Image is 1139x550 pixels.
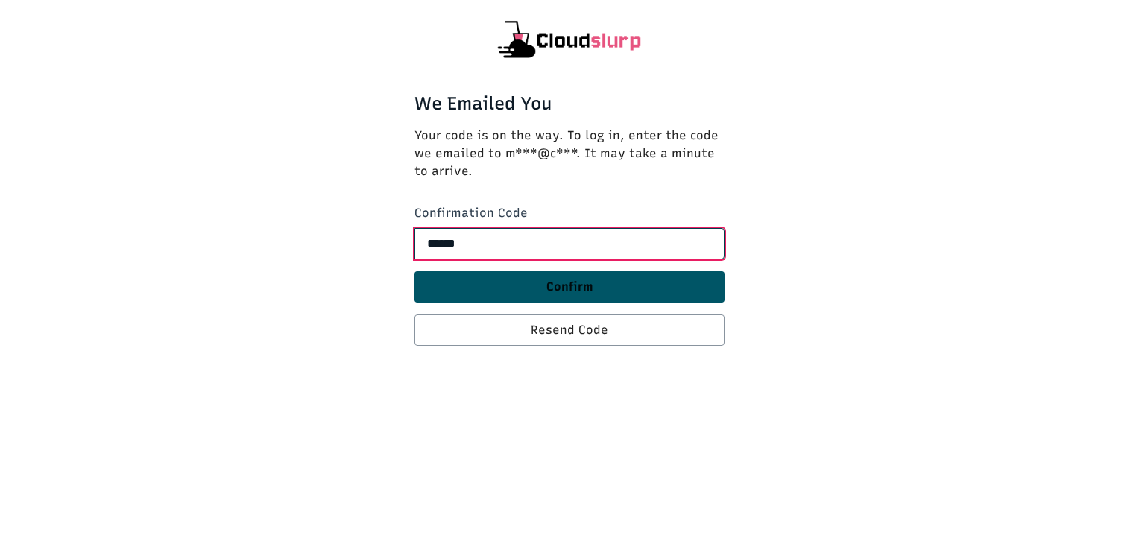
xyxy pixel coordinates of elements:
label: Confirmation Code [414,204,725,222]
button: Resend Code [414,314,725,346]
span: Your code is on the way. To log in, enter the code we emailed to m***@c***. It may take a minute ... [414,127,725,180]
img: cloudslurp-text.png [408,18,731,63]
a: Go to Landing Page [511,389,628,403]
button: Confirm [414,271,725,303]
h3: We Emailed You [414,92,725,115]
